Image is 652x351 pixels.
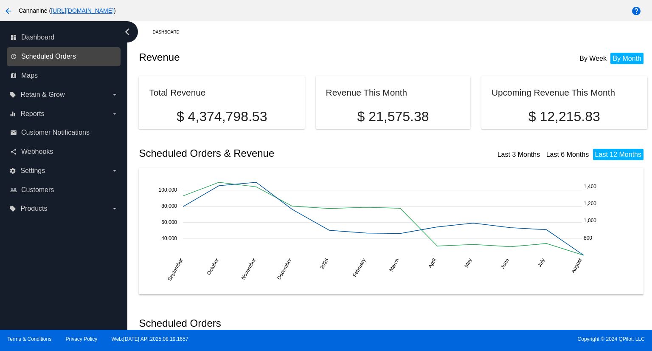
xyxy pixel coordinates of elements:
text: October [206,257,220,276]
text: February [351,257,367,278]
a: Terms & Conditions [7,336,51,342]
p: $ 12,215.83 [492,109,637,125]
i: email [10,129,17,136]
a: update Scheduled Orders [10,50,118,63]
span: Dashboard [21,34,54,41]
span: Customer Notifications [21,129,90,136]
span: Scheduled Orders [21,53,76,60]
p: $ 21,575.38 [326,109,461,125]
a: share Webhooks [10,145,118,159]
h2: Revenue [139,51,393,63]
a: people_outline Customers [10,183,118,197]
i: arrow_drop_down [111,205,118,212]
a: Privacy Policy [66,336,98,342]
i: arrow_drop_down [111,91,118,98]
a: Web:[DATE] API:2025.08.19.1657 [112,336,188,342]
text: August [570,257,583,274]
a: Last 6 Months [546,151,589,158]
text: April [427,257,438,269]
i: equalizer [9,110,16,117]
i: settings [9,167,16,174]
text: 40,000 [162,235,177,241]
i: update [10,53,17,60]
span: Webhooks [21,148,53,156]
text: November [240,257,257,280]
span: Settings [20,167,45,175]
text: December [276,257,293,280]
text: 80,000 [162,203,177,209]
h2: Scheduled Orders & Revenue [139,147,393,159]
i: chevron_left [121,25,134,39]
a: email Customer Notifications [10,126,118,139]
i: share [10,148,17,155]
a: [URL][DOMAIN_NAME] [51,7,114,14]
p: $ 4,374,798.53 [149,109,294,125]
a: map Maps [10,69,118,82]
mat-icon: arrow_back [3,6,14,16]
text: 1,000 [584,218,596,224]
i: arrow_drop_down [111,167,118,174]
span: Cannanine ( ) [19,7,116,14]
i: dashboard [10,34,17,41]
mat-icon: help [631,6,641,16]
text: 800 [584,235,592,241]
a: Dashboard [152,25,187,39]
text: 2025 [319,257,330,270]
span: Products [20,205,47,212]
span: Retain & Grow [20,91,65,99]
h2: Revenue This Month [326,88,407,97]
text: September [167,257,184,282]
i: local_offer [9,91,16,98]
li: By Month [610,53,644,64]
text: 1,200 [584,201,596,207]
span: Maps [21,72,38,79]
text: March [388,257,401,272]
span: Customers [21,186,54,194]
i: arrow_drop_down [111,110,118,117]
li: By Week [577,53,609,64]
i: local_offer [9,205,16,212]
text: May [464,257,473,269]
text: 100,000 [159,187,177,193]
h2: Scheduled Orders [139,317,393,329]
i: people_outline [10,187,17,193]
a: Last 12 Months [595,151,641,158]
i: map [10,72,17,79]
text: 60,000 [162,219,177,225]
a: dashboard Dashboard [10,31,118,44]
h2: Total Revenue [149,88,205,97]
span: Reports [20,110,44,118]
h2: Upcoming Revenue This Month [492,88,615,97]
text: 1,400 [584,184,596,190]
span: Copyright © 2024 QPilot, LLC [333,336,645,342]
a: Last 3 Months [497,151,540,158]
text: July [537,257,546,268]
text: June [500,257,510,270]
